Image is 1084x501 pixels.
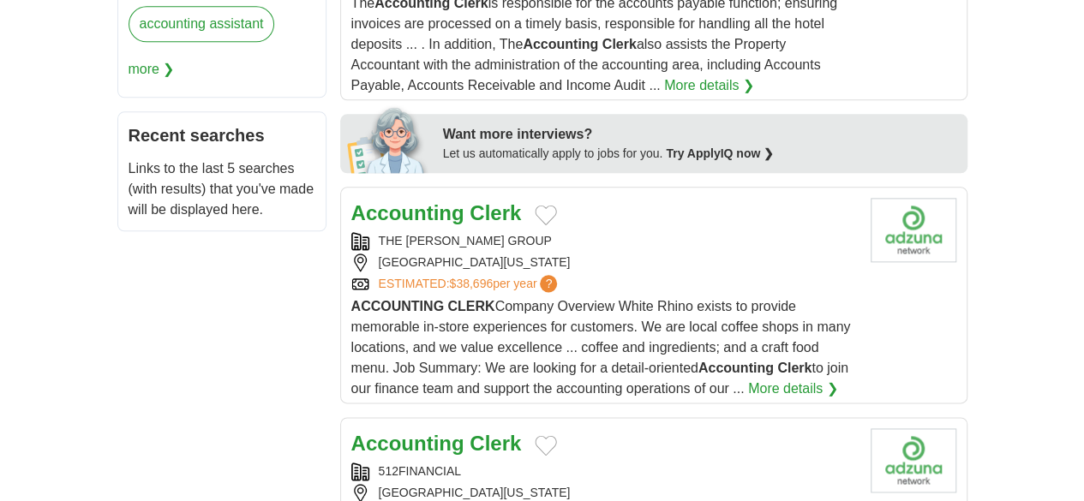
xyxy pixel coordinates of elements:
strong: Clerk [470,432,521,455]
div: Want more interviews? [443,124,957,145]
div: [GEOGRAPHIC_DATA][US_STATE] [351,253,857,271]
strong: Accounting [698,361,774,375]
div: 512FINANCIAL [351,462,857,480]
img: apply-iq-scientist.png [347,104,430,173]
strong: Accounting [523,37,598,51]
a: accounting assistant [129,6,275,42]
h2: Recent searches [129,122,315,148]
p: Links to the last 5 searches (with results) that you've made will be displayed here. [129,158,315,220]
span: more ❯ [129,52,175,86]
strong: Clerk [777,361,812,375]
div: Let us automatically apply to jobs for you. [443,145,957,163]
img: Company logo [871,428,956,492]
button: Add to favorite jobs [535,205,557,225]
a: ESTIMATED:$38,696per year? [379,275,561,293]
strong: Accounting [351,201,464,224]
a: Try ApplyIQ now ❯ [666,146,774,160]
a: Accounting Clerk [351,201,522,224]
span: ? [540,275,557,292]
strong: CLERK [447,299,494,313]
div: THE [PERSON_NAME] GROUP [351,232,857,250]
strong: Clerk [470,201,521,224]
strong: Clerk [602,37,637,51]
img: Company logo [871,198,956,262]
a: More details ❯ [664,75,754,96]
span: Company Overview White Rhino exists to provide memorable in-store experiences for customers. We a... [351,299,851,396]
strong: ACCOUNTING [351,299,444,313]
strong: Accounting [351,432,464,455]
button: Add to favorite jobs [535,435,557,456]
a: Accounting Clerk [351,432,522,455]
span: $38,696 [449,277,493,290]
a: More details ❯ [748,379,838,399]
